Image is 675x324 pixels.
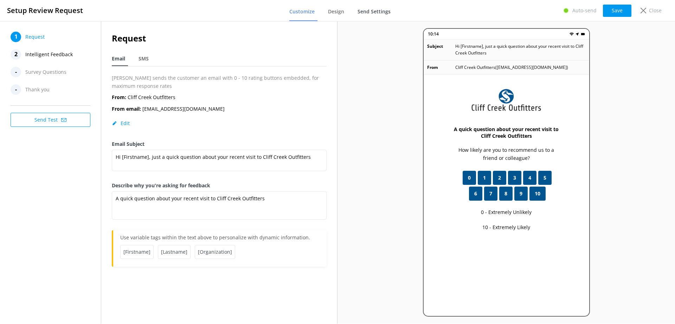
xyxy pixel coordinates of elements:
[471,89,541,112] img: 832-1756949769.png
[112,150,327,171] textarea: Hi [Firstname], just a quick question about your recent visit to Cliff Creek Outfitters
[25,84,50,95] span: Thank you
[528,174,531,182] span: 4
[11,113,90,127] button: Send Test
[427,43,455,56] p: Subject
[120,234,320,245] p: Use variable tags within the text above to personalize with dynamic information.
[535,190,540,197] span: 10
[112,105,141,112] b: From email:
[112,94,126,101] b: From:
[603,5,631,17] button: Save
[483,174,486,182] span: 1
[112,105,225,113] p: [EMAIL_ADDRESS][DOMAIN_NAME]
[544,174,546,182] span: 5
[11,84,21,95] div: -
[481,208,532,216] p: 0 - Extremely Unlikely
[25,67,66,77] span: Survey Questions
[112,55,125,62] span: Email
[520,190,522,197] span: 9
[112,120,130,127] button: Edit
[112,93,175,101] p: Cliff Creek Outfitters
[504,190,507,197] span: 8
[489,190,492,197] span: 7
[7,5,83,16] h3: Setup Review Request
[195,245,235,259] span: [Organization]
[581,32,585,36] img: battery.png
[358,8,391,15] span: Send Settings
[120,245,154,259] span: [Firstname]
[513,174,516,182] span: 3
[112,32,327,45] h2: Request
[112,140,327,148] label: Email Subject
[452,126,561,139] h3: A quick question about your recent visit to Cliff Creek Outfitters
[112,74,327,90] p: [PERSON_NAME] sends the customer an email with 0 - 10 rating buttons embedded, for maximum respon...
[498,174,501,182] span: 2
[570,32,574,36] img: wifi.png
[112,191,327,220] textarea: A quick question about your recent visit to Cliff Creek Outfitters
[482,223,530,231] p: 10 - Extremely Likely
[289,8,315,15] span: Customize
[158,245,191,259] span: [Lastname]
[649,7,662,14] p: Close
[428,31,439,37] p: 10:14
[112,182,327,189] label: Describe why you're asking for feedback
[427,64,455,71] p: From
[11,49,21,60] div: 2
[328,8,344,15] span: Design
[139,55,149,62] span: SMS
[474,190,477,197] span: 6
[11,32,21,42] div: 1
[575,32,579,36] img: near-me.png
[455,43,586,56] p: Hi [Firstname], just a quick question about your recent visit to Cliff Creek Outfitters
[25,32,45,42] span: Request
[25,49,73,60] span: Intelligent Feedback
[452,146,561,162] p: How likely are you to recommend us to a friend or colleague?
[468,174,471,182] span: 0
[455,64,568,71] p: Cliff Creek Outfitters ( [EMAIL_ADDRESS][DOMAIN_NAME] )
[11,67,21,77] div: -
[572,7,597,14] p: Auto-send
